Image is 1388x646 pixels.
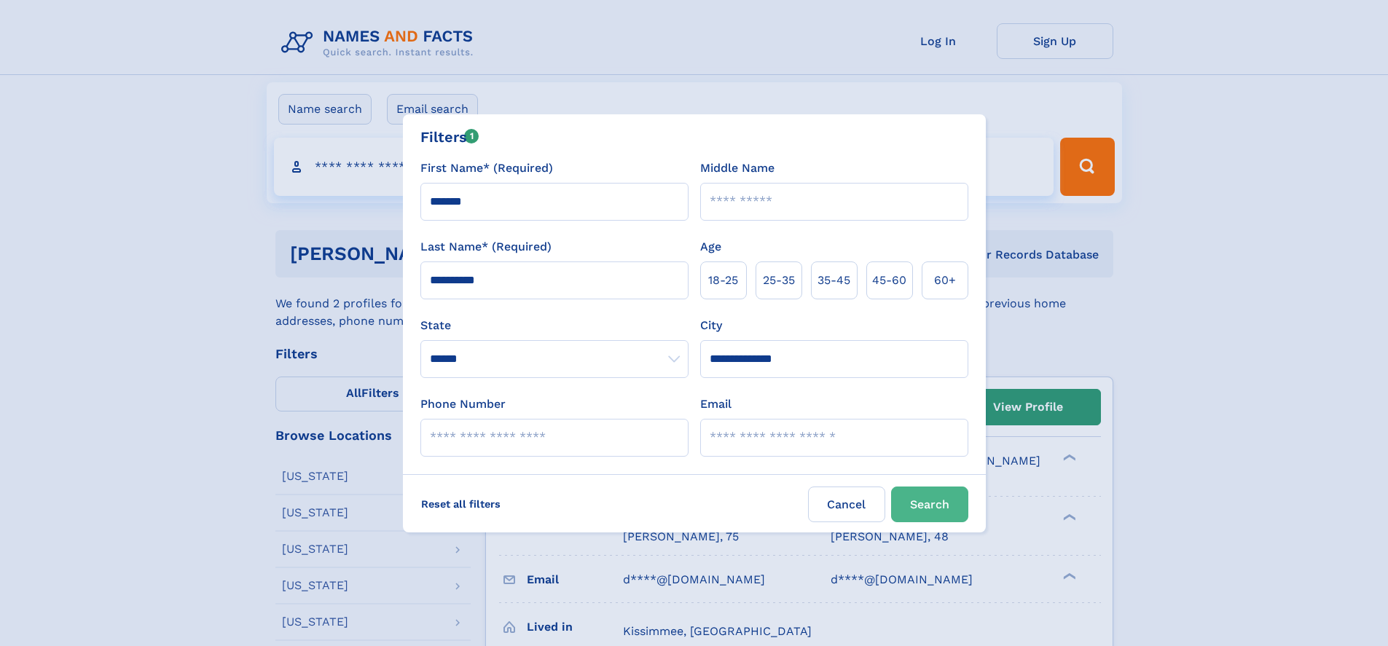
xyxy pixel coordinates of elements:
[700,238,721,256] label: Age
[420,395,506,413] label: Phone Number
[420,159,553,177] label: First Name* (Required)
[420,238,552,256] label: Last Name* (Required)
[891,487,968,522] button: Search
[420,126,479,148] div: Filters
[808,487,885,522] label: Cancel
[872,272,906,289] span: 45‑60
[817,272,850,289] span: 35‑45
[700,159,775,177] label: Middle Name
[934,272,956,289] span: 60+
[763,272,795,289] span: 25‑35
[412,487,510,521] label: Reset all filters
[420,317,689,334] label: State
[700,317,722,334] label: City
[708,272,738,289] span: 18‑25
[700,395,732,413] label: Email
